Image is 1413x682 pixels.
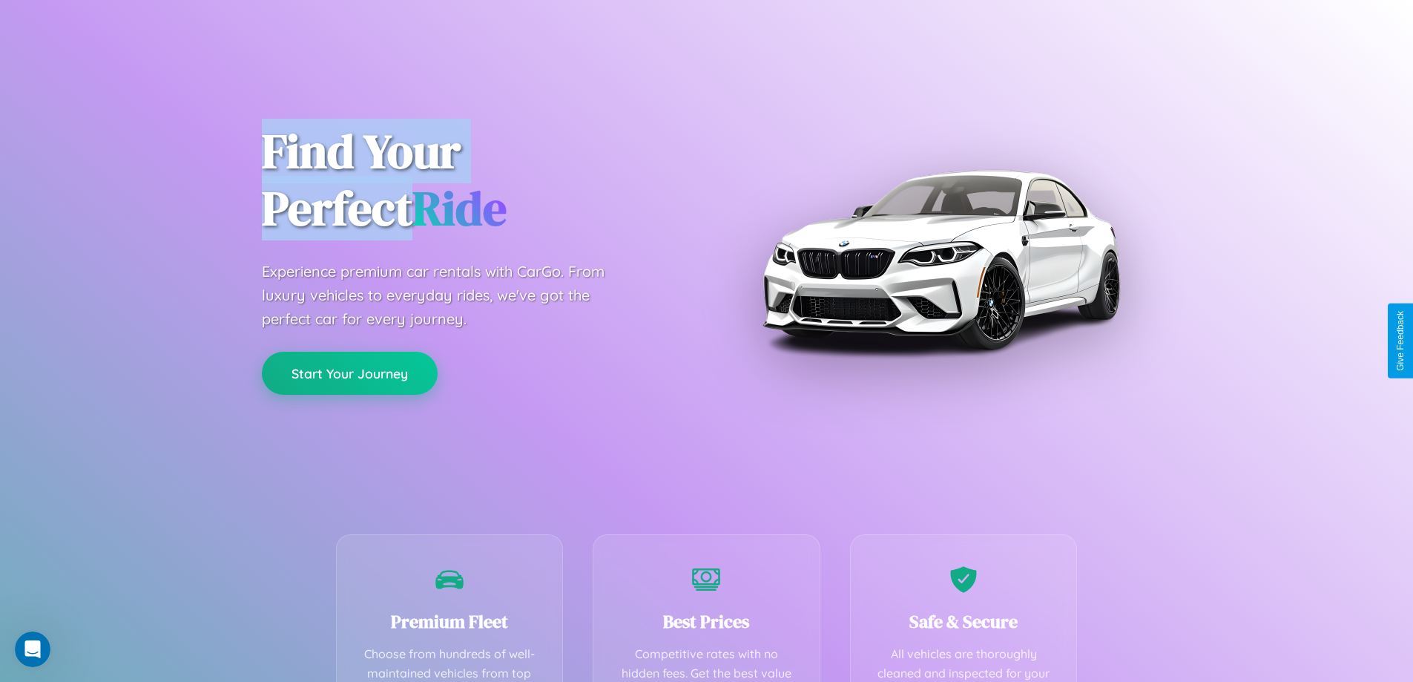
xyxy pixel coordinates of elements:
iframe: Intercom live chat [15,632,50,667]
h3: Best Prices [616,609,797,634]
button: Start Your Journey [262,352,438,395]
h3: Safe & Secure [873,609,1055,634]
span: Ride [412,176,507,240]
div: Give Feedback [1395,311,1406,371]
h1: Find Your Perfect [262,123,685,237]
h3: Premium Fleet [359,609,541,634]
p: Experience premium car rentals with CarGo. From luxury vehicles to everyday rides, we've got the ... [262,260,633,331]
img: Premium BMW car rental vehicle [755,74,1126,445]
